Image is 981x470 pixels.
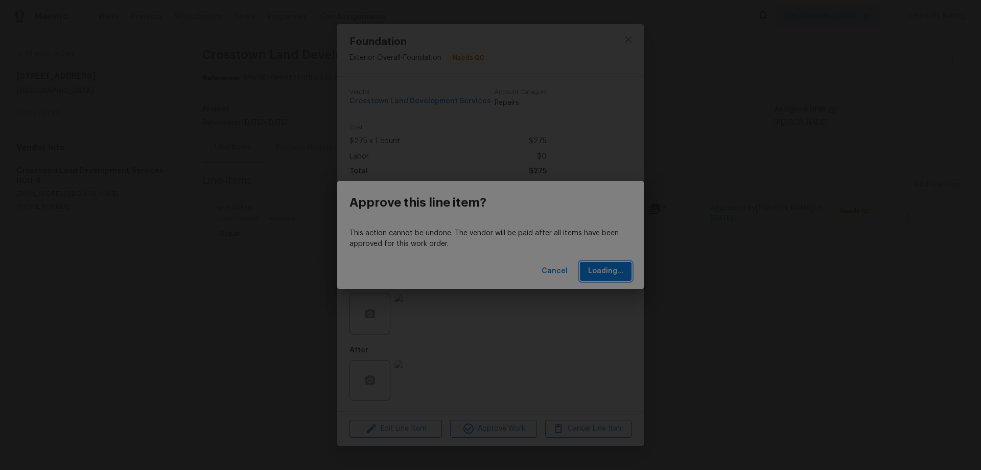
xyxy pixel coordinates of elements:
[588,265,623,278] span: Loading...
[580,262,632,281] button: Loading...
[349,195,486,210] h3: Approve this line item?
[542,265,568,278] span: Cancel
[349,228,632,250] p: This action cannot be undone. The vendor will be paid after all items have been approved for this...
[538,262,572,281] button: Cancel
